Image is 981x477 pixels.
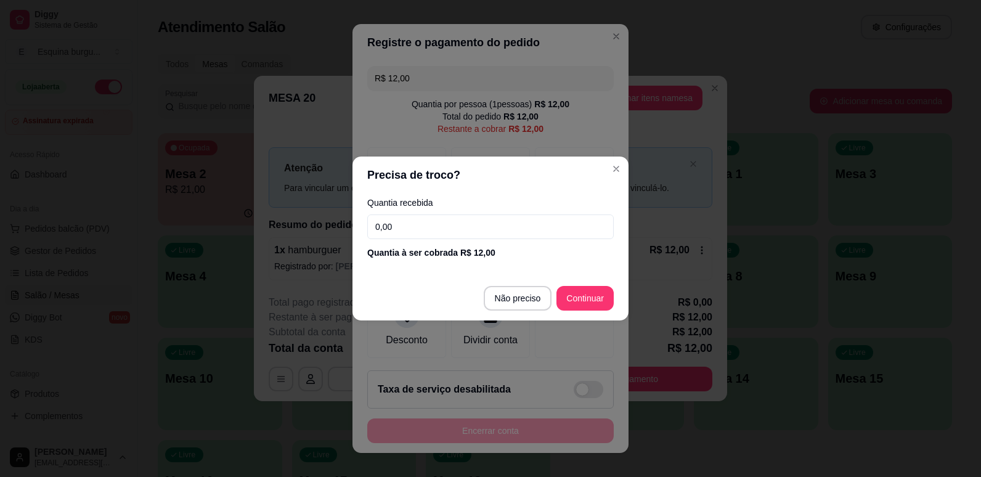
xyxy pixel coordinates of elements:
[367,198,614,207] label: Quantia recebida
[556,286,614,311] button: Continuar
[484,286,552,311] button: Não preciso
[606,159,626,179] button: Close
[352,157,629,194] header: Precisa de troco?
[367,247,614,259] div: Quantia à ser cobrada R$ 12,00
